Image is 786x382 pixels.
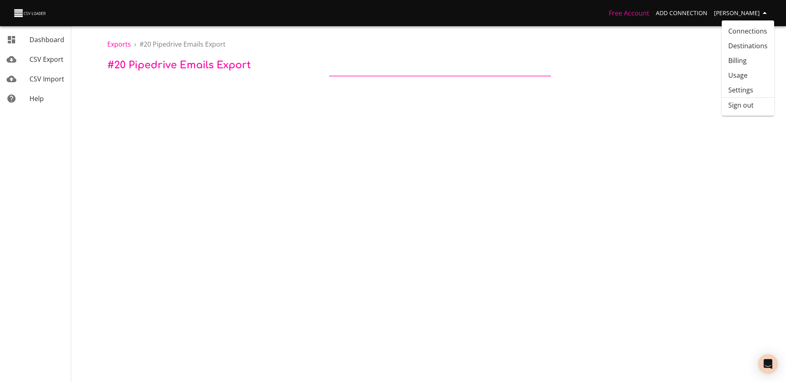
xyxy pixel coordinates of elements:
span: CSV Import [29,74,64,83]
a: Exports [107,40,131,49]
a: Settings [722,83,774,97]
a: Usage [722,68,774,83]
li: › [134,39,136,49]
a: Add Connection [653,6,711,21]
span: Dashboard [29,35,64,44]
button: [PERSON_NAME] [711,6,773,21]
img: CSV Loader [13,7,47,19]
span: # 20 Pipedrive Emails Export [140,40,226,49]
a: Connections [722,24,774,38]
span: CSV Export [29,55,63,64]
li: Sign out [722,98,774,112]
a: Destinations [722,38,774,53]
span: Add Connection [656,8,707,18]
span: [PERSON_NAME] [714,8,770,18]
a: Free Account [609,9,649,18]
div: Open Intercom Messenger [758,354,778,374]
span: Help [29,94,44,103]
a: Billing [722,53,774,68]
span: # 20 Pipedrive Emails Export [107,60,251,71]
